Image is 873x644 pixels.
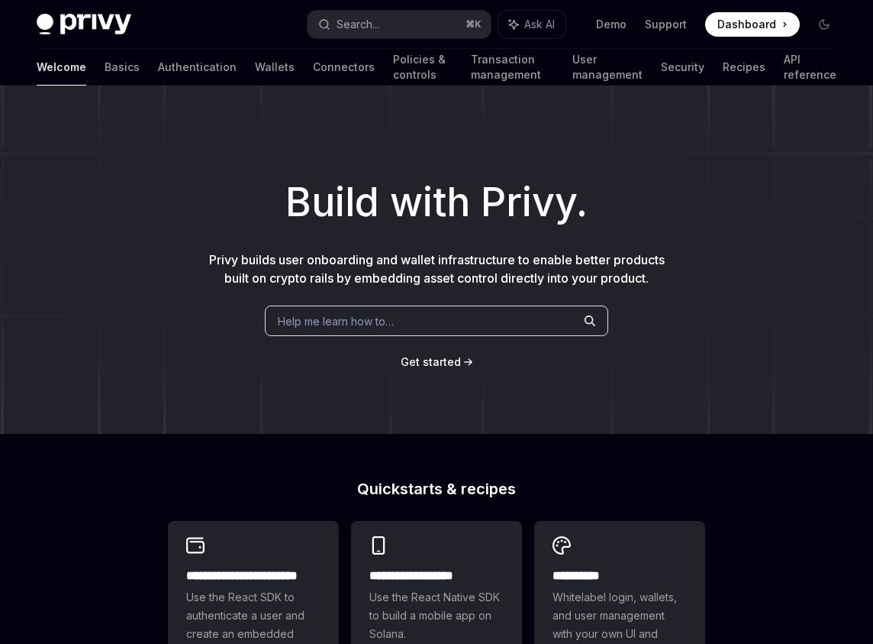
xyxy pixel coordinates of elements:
a: Welcome [37,49,86,86]
button: Toggle dark mode [812,12,836,37]
a: Policies & controls [393,49,453,86]
a: Wallets [255,49,295,86]
a: API reference [784,49,836,86]
a: User management [572,49,643,86]
div: Search... [337,15,379,34]
img: dark logo [37,14,131,35]
a: Demo [596,17,627,32]
a: Recipes [723,49,765,86]
a: Connectors [313,49,375,86]
span: Use the React Native SDK to build a mobile app on Solana. [369,588,504,643]
a: Support [645,17,687,32]
a: Basics [105,49,140,86]
span: Ask AI [524,17,555,32]
span: Privy builds user onboarding and wallet infrastructure to enable better products built on crypto ... [209,252,665,286]
a: Authentication [158,49,237,86]
a: Security [661,49,704,86]
span: Get started [401,355,461,368]
h2: Quickstarts & recipes [168,481,705,497]
span: ⌘ K [465,18,482,31]
h1: Build with Privy. [24,173,849,232]
a: Dashboard [705,12,800,37]
a: Get started [401,354,461,370]
button: Search...⌘K [308,11,491,38]
button: Ask AI [498,11,565,38]
span: Dashboard [717,17,776,32]
a: Transaction management [471,49,554,86]
span: Help me learn how to… [278,313,394,329]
